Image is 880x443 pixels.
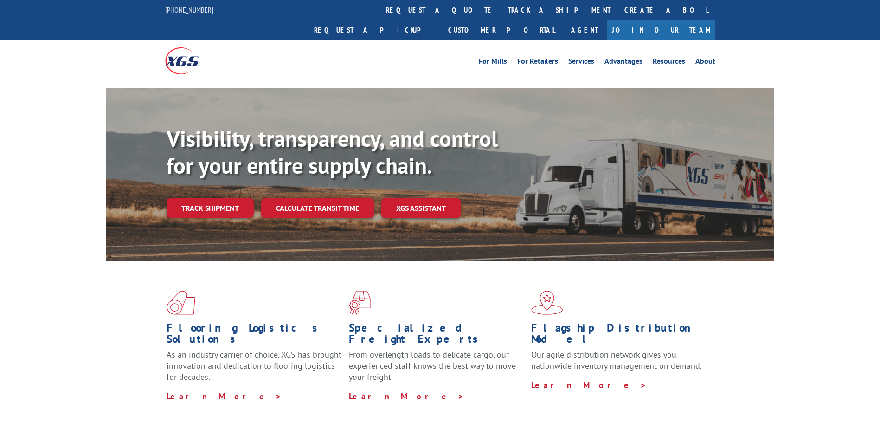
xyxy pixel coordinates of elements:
a: Customer Portal [441,20,562,40]
a: Advantages [604,58,642,68]
h1: Flagship Distribution Model [531,322,707,349]
a: About [695,58,715,68]
h1: Specialized Freight Experts [349,322,524,349]
a: Join Our Team [607,20,715,40]
img: xgs-icon-total-supply-chain-intelligence-red [167,291,195,315]
a: Services [568,58,594,68]
b: Visibility, transparency, and control for your entire supply chain. [167,124,498,180]
a: Learn More > [531,380,647,391]
h1: Flooring Logistics Solutions [167,322,342,349]
a: Track shipment [167,198,254,218]
a: XGS ASSISTANT [381,198,461,218]
img: xgs-icon-focused-on-flooring-red [349,291,371,315]
a: For Retailers [517,58,558,68]
a: Calculate transit time [261,198,374,218]
p: From overlength loads to delicate cargo, our experienced staff knows the best way to move your fr... [349,349,524,391]
a: Learn More > [349,391,464,402]
a: For Mills [479,58,507,68]
a: [PHONE_NUMBER] [165,5,213,14]
span: Our agile distribution network gives you nationwide inventory management on demand. [531,349,702,371]
a: Resources [653,58,685,68]
a: Learn More > [167,391,282,402]
img: xgs-icon-flagship-distribution-model-red [531,291,563,315]
a: Agent [562,20,607,40]
span: As an industry carrier of choice, XGS has brought innovation and dedication to flooring logistics... [167,349,341,382]
a: Request a pickup [307,20,441,40]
